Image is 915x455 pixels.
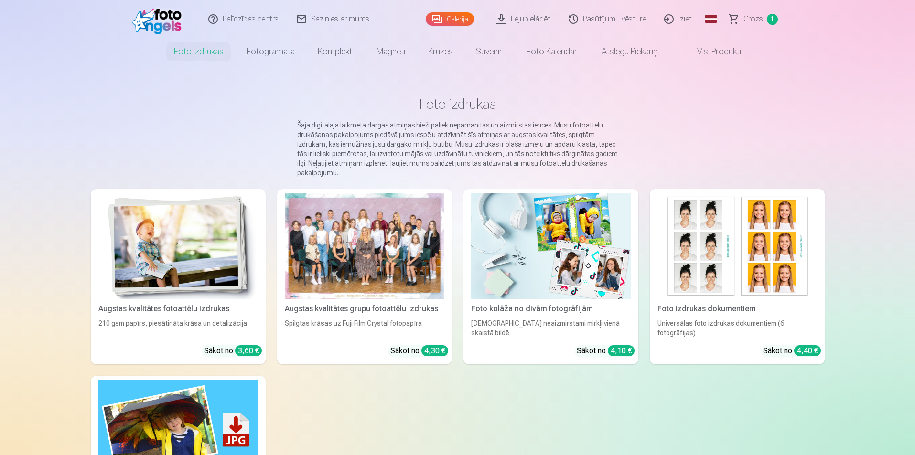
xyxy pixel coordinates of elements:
[235,38,306,65] a: Fotogrāmata
[365,38,417,65] a: Magnēti
[417,38,464,65] a: Krūzes
[467,303,635,315] div: Foto kolāža no divām fotogrāfijām
[277,189,452,364] a: Augstas kvalitātes grupu fotoattēlu izdrukasSpilgtas krāsas uz Fuji Film Crystal fotopapīraSākot ...
[743,13,763,25] span: Grozs
[577,345,635,357] div: Sākot no
[794,345,821,356] div: 4,40 €
[650,189,825,364] a: Foto izdrukas dokumentiemFoto izdrukas dokumentiemUniversālas foto izdrukas dokumentiem (6 fotogr...
[767,14,778,25] span: 1
[654,303,821,315] div: Foto izdrukas dokumentiem
[464,38,515,65] a: Suvenīri
[467,318,635,338] div: [DEMOGRAPHIC_DATA] neaizmirstami mirkļi vienā skaistā bildē
[95,303,262,315] div: Augstas kvalitātes fotoattēlu izdrukas
[608,345,635,356] div: 4,10 €
[463,189,638,364] a: Foto kolāža no divām fotogrāfijāmFoto kolāža no divām fotogrāfijām[DEMOGRAPHIC_DATA] neaizmirstam...
[471,193,631,299] img: Foto kolāža no divām fotogrāfijām
[204,345,262,357] div: Sākot no
[297,120,618,178] p: Šajā digitālajā laikmetā dārgās atmiņas bieži paliek nepamanītas un aizmirstas ierīcēs. Mūsu foto...
[306,38,365,65] a: Komplekti
[95,318,262,338] div: 210 gsm papīrs, piesātināta krāsa un detalizācija
[281,318,448,338] div: Spilgtas krāsas uz Fuji Film Crystal fotopapīra
[426,12,474,26] a: Galerija
[390,345,448,357] div: Sākot no
[235,345,262,356] div: 3,60 €
[91,189,266,364] a: Augstas kvalitātes fotoattēlu izdrukasAugstas kvalitātes fotoattēlu izdrukas210 gsm papīrs, piesā...
[98,193,258,299] img: Augstas kvalitātes fotoattēlu izdrukas
[515,38,590,65] a: Foto kalendāri
[281,303,448,315] div: Augstas kvalitātes grupu fotoattēlu izdrukas
[98,95,817,113] h1: Foto izdrukas
[763,345,821,357] div: Sākot no
[421,345,448,356] div: 4,30 €
[654,318,821,338] div: Universālas foto izdrukas dokumentiem (6 fotogrāfijas)
[670,38,753,65] a: Visi produkti
[162,38,235,65] a: Foto izdrukas
[132,4,187,34] img: /fa1
[590,38,670,65] a: Atslēgu piekariņi
[657,193,817,299] img: Foto izdrukas dokumentiem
